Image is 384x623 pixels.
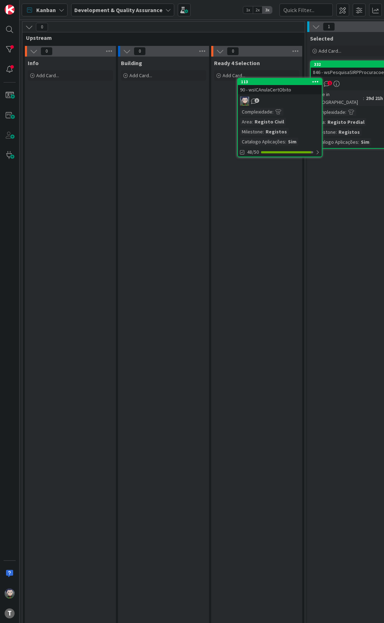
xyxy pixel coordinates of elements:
[326,118,366,126] div: Registo Predial
[243,6,253,14] span: 1x
[313,138,358,146] div: Catalogo Aplicações
[323,22,335,31] span: 1
[26,34,296,41] span: Upstream
[313,128,336,136] div: Milestone
[358,138,359,146] span: :
[41,47,53,56] span: 0
[313,79,322,88] img: LS
[5,5,15,15] img: Visit kanbanzone.com
[28,59,39,67] span: Info
[327,81,332,85] span: 1
[313,108,345,116] div: Complexidade
[336,128,337,136] span: :
[36,72,59,79] span: Add Card...
[5,608,15,618] div: T
[134,47,146,56] span: 0
[129,72,152,79] span: Add Card...
[319,48,341,54] span: Add Card...
[223,72,245,79] span: Add Card...
[345,108,346,116] span: :
[36,23,48,31] span: 0
[325,118,326,126] span: :
[36,6,56,14] span: Kanban
[214,59,260,67] span: Ready 4 Selection
[310,35,333,42] span: Selected
[74,6,162,14] b: Development & Quality Assurance
[5,588,15,598] img: LS
[121,59,142,67] span: Building
[313,118,325,126] div: Area
[279,4,333,16] input: Quick Filter...
[313,90,363,106] div: Time in [GEOGRAPHIC_DATA]
[337,128,362,136] div: Registos
[262,6,272,14] span: 3x
[253,6,262,14] span: 2x
[363,94,364,102] span: :
[227,47,239,56] span: 0
[359,138,371,146] div: Sim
